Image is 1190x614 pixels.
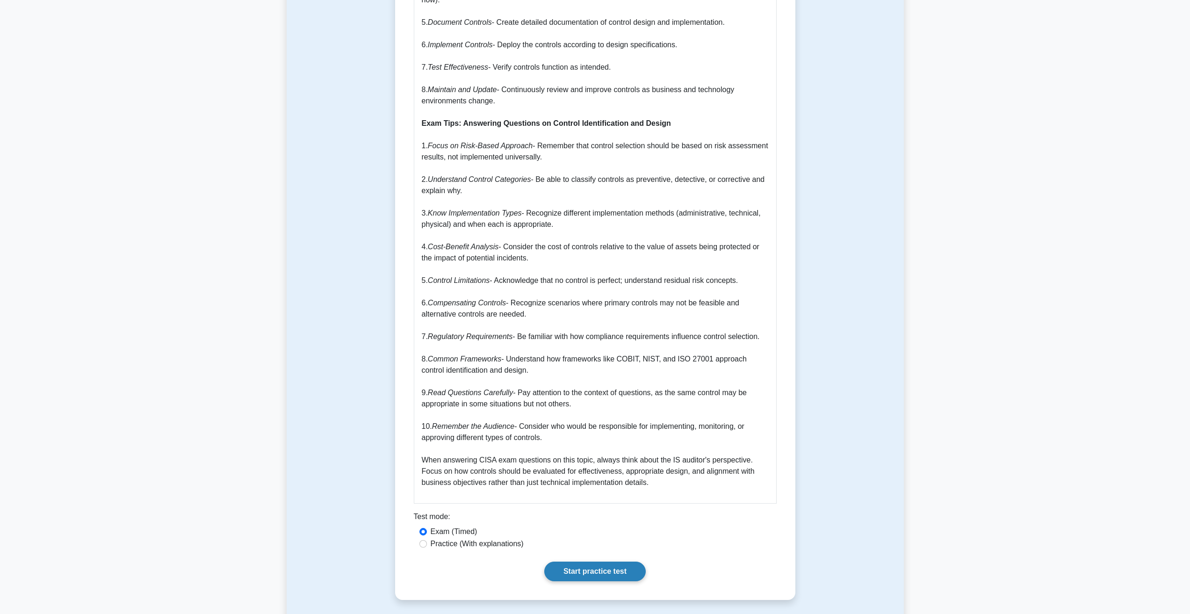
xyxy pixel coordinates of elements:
i: Test Effectiveness [428,63,488,71]
i: Compensating Controls [428,299,506,307]
i: Understand Control Categories [428,175,531,183]
i: Cost-Benefit Analysis [428,243,498,251]
i: Common Frameworks [428,355,501,363]
i: Maintain and Update [428,86,497,94]
label: Practice (With explanations) [431,538,524,549]
div: Test mode: [414,511,777,526]
i: Control Limitations [428,276,490,284]
i: Implement Controls [428,41,493,49]
label: Exam (Timed) [431,526,477,537]
i: Remember the Audience [432,422,514,430]
a: Start practice test [544,562,646,581]
b: Exam Tips: Answering Questions on Control Identification and Design [422,119,671,127]
i: Regulatory Requirements [428,332,512,340]
i: Read Questions Carefully [428,389,513,397]
i: Know Implementation Types [428,209,522,217]
i: Document Controls [428,18,492,26]
i: Focus on Risk-Based Approach [428,142,533,150]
